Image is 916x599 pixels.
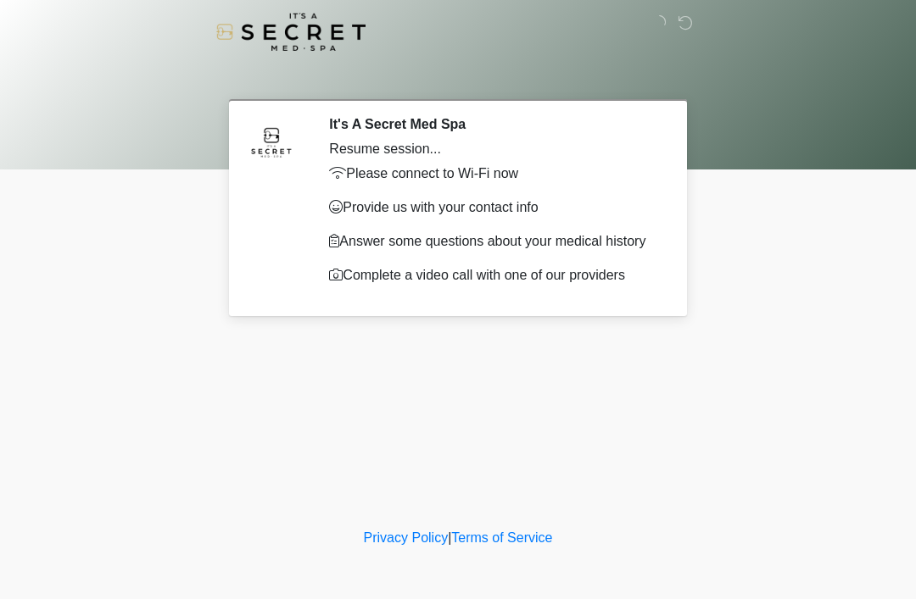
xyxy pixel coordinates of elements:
img: It's A Secret Med Spa Logo [216,13,366,51]
a: Privacy Policy [364,530,449,545]
div: Resume session... [329,139,657,159]
a: | [448,530,451,545]
a: Terms of Service [451,530,552,545]
p: Please connect to Wi-Fi now [329,164,657,184]
p: Complete a video call with one of our providers [329,265,657,286]
h1: ‎ ‎ [221,61,695,92]
p: Answer some questions about your medical history [329,231,657,252]
img: Agent Avatar [246,116,297,167]
h2: It's A Secret Med Spa [329,116,657,132]
p: Provide us with your contact info [329,197,657,218]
